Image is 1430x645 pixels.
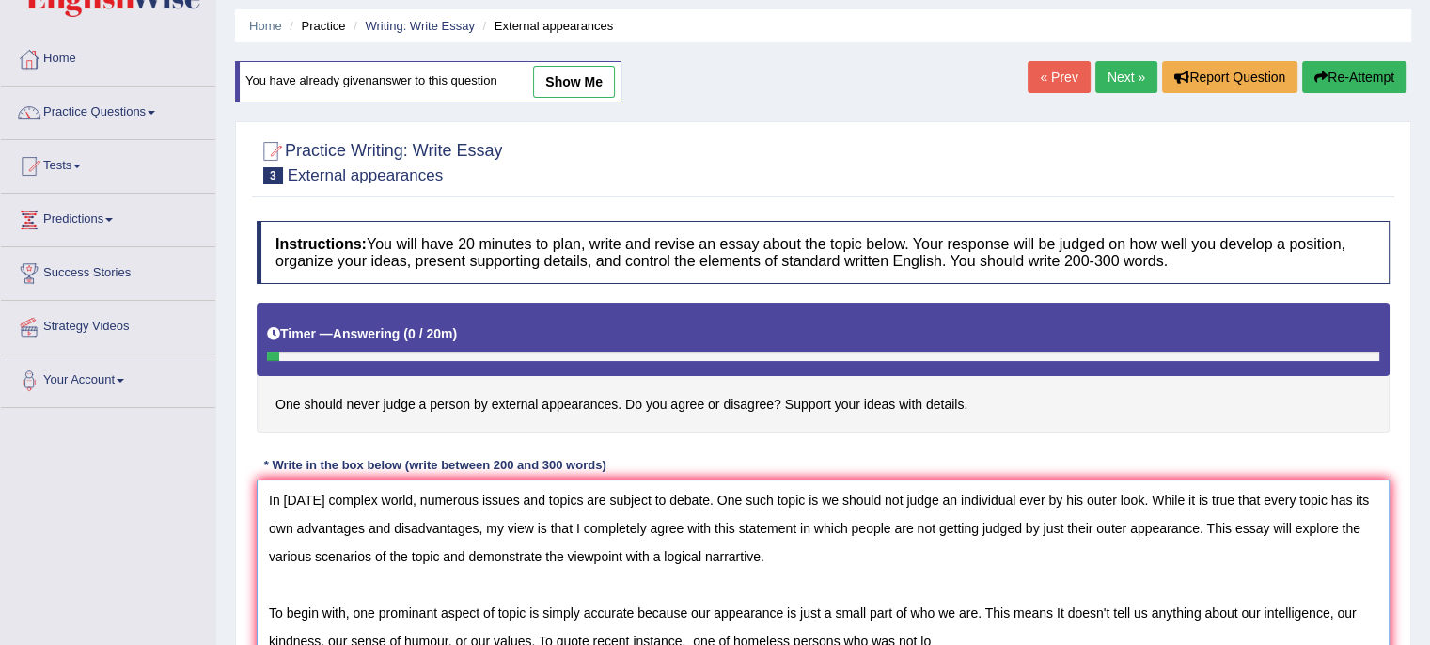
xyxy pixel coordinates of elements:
[452,326,457,341] b: )
[263,167,283,184] span: 3
[1302,61,1406,93] button: Re-Attempt
[365,19,475,33] a: Writing: Write Essay
[275,236,367,252] b: Instructions:
[288,166,443,184] small: External appearances
[257,137,502,184] h2: Practice Writing: Write Essay
[1162,61,1297,93] button: Report Question
[249,19,282,33] a: Home
[1,194,215,241] a: Predictions
[408,326,452,341] b: 0 / 20m
[257,456,613,474] div: * Write in the box below (write between 200 and 300 words)
[1,140,215,187] a: Tests
[1095,61,1157,93] a: Next »
[257,221,1390,284] h4: You will have 20 minutes to plan, write and revise an essay about the topic below. Your response ...
[285,17,345,35] li: Practice
[333,326,401,341] b: Answering
[1,354,215,401] a: Your Account
[1,301,215,348] a: Strategy Videos
[479,17,614,35] li: External appearances
[1028,61,1090,93] a: « Prev
[1,247,215,294] a: Success Stories
[403,326,408,341] b: (
[1,33,215,80] a: Home
[235,61,621,102] div: You have already given answer to this question
[533,66,615,98] a: show me
[267,327,457,341] h5: Timer —
[1,87,215,134] a: Practice Questions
